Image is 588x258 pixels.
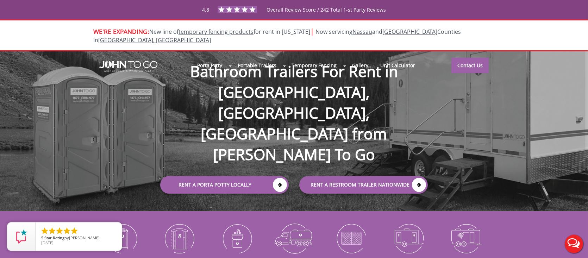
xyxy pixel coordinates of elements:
[213,220,260,257] img: Portable-Sinks-icon_N.png
[191,58,228,73] a: Porta Potty
[451,58,489,73] a: Contact Us
[385,220,432,257] img: Restroom-Trailers-icon_N.png
[267,6,386,27] span: Overall Review Score / 242 Total 1-st Party Reviews
[382,28,437,36] a: [GEOGRAPHIC_DATA]
[69,235,100,240] span: [PERSON_NAME]
[310,26,314,36] span: |
[560,230,588,258] button: Live Chat
[93,28,461,44] span: New line of for rent in [US_STATE]
[55,227,64,235] li: 
[153,38,435,165] h1: Bathroom Trailers For Rent in [GEOGRAPHIC_DATA], [GEOGRAPHIC_DATA], [GEOGRAPHIC_DATA] from [PERSO...
[99,220,145,257] img: Portable-Toilets-icon_N.png
[352,28,372,36] a: Nassau
[286,58,343,73] a: Temporary Fencing
[41,235,43,240] span: 5
[63,227,71,235] li: 
[48,227,56,235] li: 
[232,58,282,73] a: Portable Trailers
[374,58,421,73] a: Unit Calculator
[98,36,211,44] a: [GEOGRAPHIC_DATA], [GEOGRAPHIC_DATA]
[179,28,254,36] a: temporary fencing products
[14,229,29,244] img: Review Rating
[160,176,289,194] a: Rent a Porta Potty Locally
[99,61,157,72] img: JOHN to go
[202,6,209,13] span: 4.8
[328,220,375,257] img: Temporary-Fencing-cion_N.png
[44,235,64,240] span: Star Rating
[346,58,374,73] a: Gallery
[271,220,318,257] img: Waste-Services-icon_N.png
[70,227,79,235] li: 
[156,220,203,257] img: ADA-Accessible-Units-icon_N.png
[41,236,116,241] span: by
[299,176,428,194] a: rent a RESTROOM TRAILER Nationwide
[93,27,149,36] span: WE'RE EXPANDING:
[41,240,54,245] span: [DATE]
[443,220,489,257] img: Shower-Trailers-icon_N.png
[40,227,49,235] li: 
